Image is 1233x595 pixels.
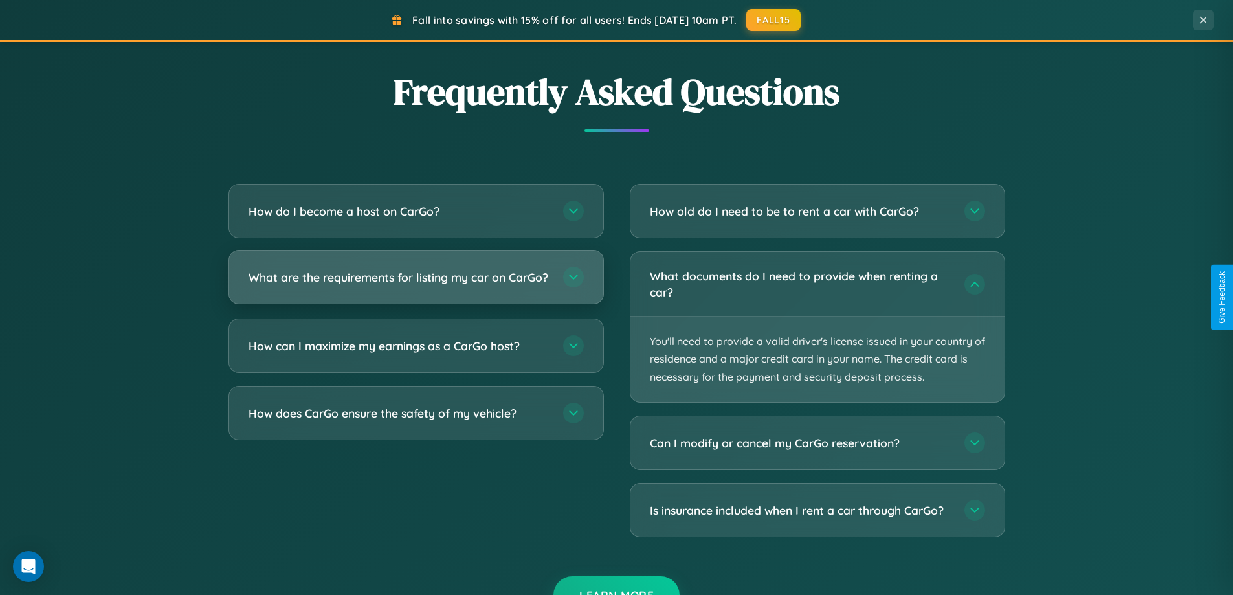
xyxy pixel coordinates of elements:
h3: How old do I need to be to rent a car with CarGo? [650,203,951,219]
h3: What documents do I need to provide when renting a car? [650,268,951,300]
h3: Is insurance included when I rent a car through CarGo? [650,502,951,519]
h3: How can I maximize my earnings as a CarGo host? [249,338,550,354]
h2: Frequently Asked Questions [228,67,1005,117]
span: Fall into savings with 15% off for all users! Ends [DATE] 10am PT. [412,14,737,27]
h3: How do I become a host on CarGo? [249,203,550,219]
p: You'll need to provide a valid driver's license issued in your country of residence and a major c... [630,317,1005,402]
button: FALL15 [746,9,801,31]
h3: What are the requirements for listing my car on CarGo? [249,269,550,286]
div: Give Feedback [1217,271,1227,324]
h3: Can I modify or cancel my CarGo reservation? [650,435,951,451]
div: Open Intercom Messenger [13,551,44,582]
h3: How does CarGo ensure the safety of my vehicle? [249,405,550,421]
